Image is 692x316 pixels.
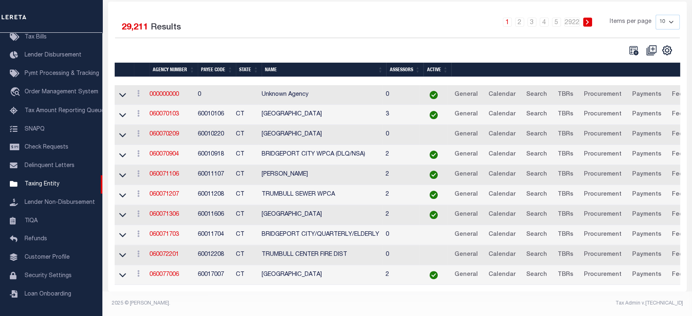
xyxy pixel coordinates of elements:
span: SNAPQ [25,126,45,132]
span: Pymt Processing & Tracking [25,71,99,77]
td: 2 [382,145,420,165]
td: CT [233,205,258,225]
span: Lender Non-Disbursement [25,200,95,205]
a: Payments [629,148,665,161]
td: 60011704 [194,225,233,245]
a: Procurement [580,108,625,121]
span: Delinquent Letters [25,163,75,169]
a: General [451,248,482,262]
label: Results [151,21,181,34]
a: Calendar [485,168,519,181]
a: Procurement [580,269,625,282]
a: Payments [629,168,665,181]
a: Calendar [485,108,519,121]
div: Tax Admin v.[TECHNICAL_ID] [403,300,683,307]
a: Payments [629,88,665,102]
a: 060071703 [149,232,179,237]
td: 2 [382,185,420,205]
a: TBRs [554,228,577,242]
td: [GEOGRAPHIC_DATA] [258,105,382,125]
a: General [451,168,482,181]
a: Payments [629,188,665,201]
td: [GEOGRAPHIC_DATA] [258,265,382,285]
td: [GEOGRAPHIC_DATA] [258,205,382,225]
a: Calendar [485,188,519,201]
td: CT [233,265,258,285]
img: check-icon-green.svg [430,271,438,279]
td: CT [233,165,258,185]
td: CT [233,185,258,205]
a: Search [522,88,551,102]
a: 2 [515,18,524,27]
td: 60010220 [194,125,233,145]
a: Payments [629,269,665,282]
td: 0 [382,225,420,245]
a: Fees [668,228,690,242]
a: 000000000 [149,92,179,97]
td: 60011107 [194,165,233,185]
th: State: activate to sort column ascending [236,63,262,77]
a: Calendar [485,128,519,141]
a: Search [522,108,551,121]
a: Fees [668,148,690,161]
td: 2 [382,265,420,285]
a: TBRs [554,168,577,181]
a: 060070103 [149,111,179,117]
a: Search [522,168,551,181]
a: General [451,148,482,161]
a: Search [522,188,551,201]
span: TIQA [25,218,38,223]
img: check-icon-green.svg [430,211,438,219]
a: General [451,108,482,121]
a: Payments [629,248,665,262]
a: General [451,208,482,221]
a: Procurement [580,88,625,102]
a: General [451,269,482,282]
span: Items per page [610,18,651,27]
a: 060071207 [149,192,179,197]
a: 4 [540,18,549,27]
a: Calendar [485,248,519,262]
a: Search [522,248,551,262]
span: Tax Amount Reporting Queue [25,108,104,114]
a: General [451,228,482,242]
td: 60011208 [194,185,233,205]
a: 060072201 [149,252,179,257]
a: TBRs [554,208,577,221]
td: 2 [382,165,420,185]
a: Procurement [580,148,625,161]
span: Loan Onboarding [25,291,71,297]
a: Procurement [580,208,625,221]
a: Calendar [485,148,519,161]
img: check-icon-green.svg [430,111,438,119]
i: travel_explore [10,87,23,98]
a: TBRs [554,269,577,282]
th: Active: activate to sort column ascending [423,63,451,77]
td: 60011606 [194,205,233,225]
span: Customer Profile [25,255,70,260]
th: Assessors: activate to sort column ascending [386,63,423,77]
a: Calendar [485,269,519,282]
td: 0 [382,85,420,105]
a: TBRs [554,88,577,102]
a: 2922 [564,18,580,27]
a: Procurement [580,188,625,201]
td: 60017007 [194,265,233,285]
a: General [451,188,482,201]
td: 60010106 [194,105,233,125]
td: 60012208 [194,245,233,265]
img: check-icon-green.svg [430,151,438,159]
td: TRUMBULL CENTER FIRE DIST [258,245,382,265]
a: Procurement [580,248,625,262]
td: [PERSON_NAME] [258,165,382,185]
span: Taxing Entity [25,181,59,187]
td: 60010918 [194,145,233,165]
a: General [451,128,482,141]
a: 3 [527,18,536,27]
img: check-icon-green.svg [430,171,438,179]
a: Fees [668,108,690,121]
span: Security Settings [25,273,72,279]
a: Search [522,148,551,161]
span: Order Management System [25,89,98,95]
a: TBRs [554,248,577,262]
